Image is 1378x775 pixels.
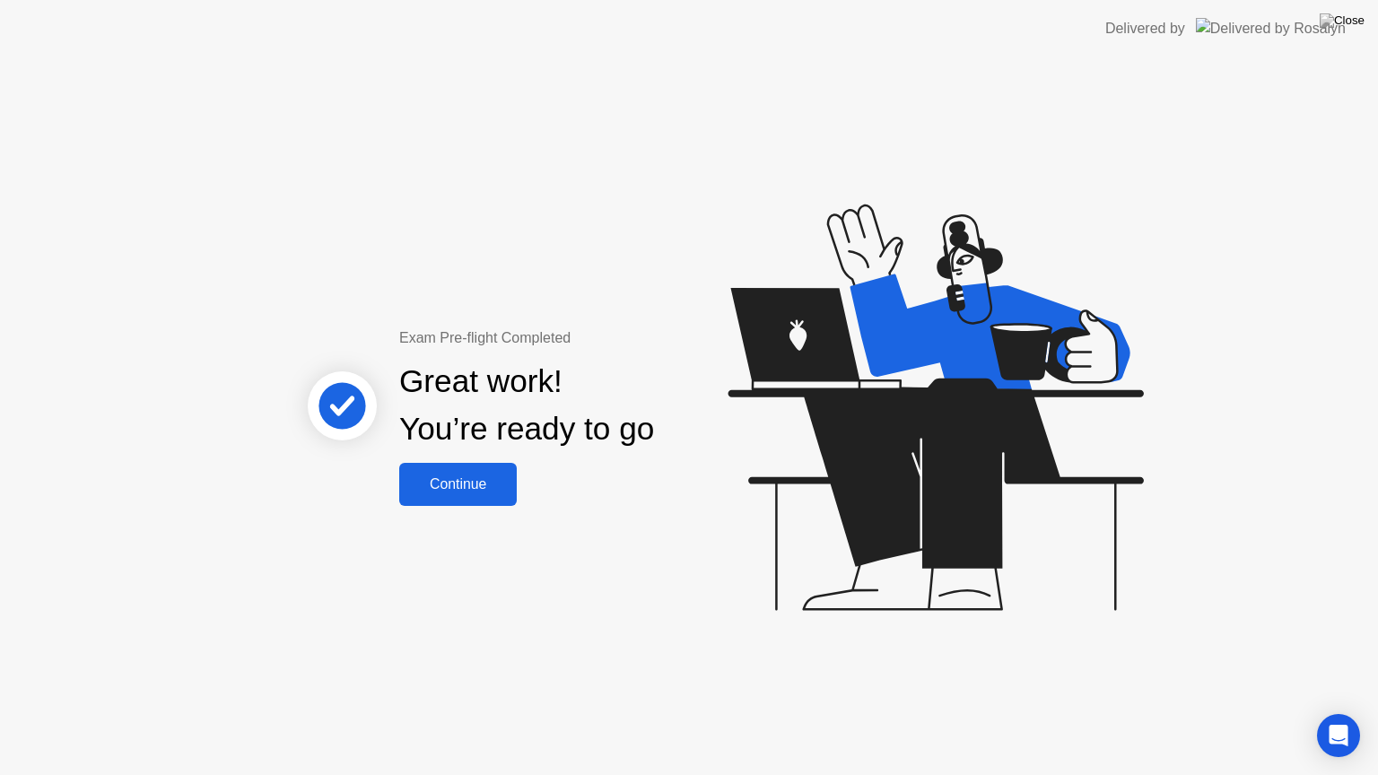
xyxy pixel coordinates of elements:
[1320,13,1365,28] img: Close
[399,463,517,506] button: Continue
[405,476,511,492] div: Continue
[399,327,770,349] div: Exam Pre-flight Completed
[1317,714,1360,757] div: Open Intercom Messenger
[1105,18,1185,39] div: Delivered by
[399,358,654,453] div: Great work! You’re ready to go
[1196,18,1346,39] img: Delivered by Rosalyn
